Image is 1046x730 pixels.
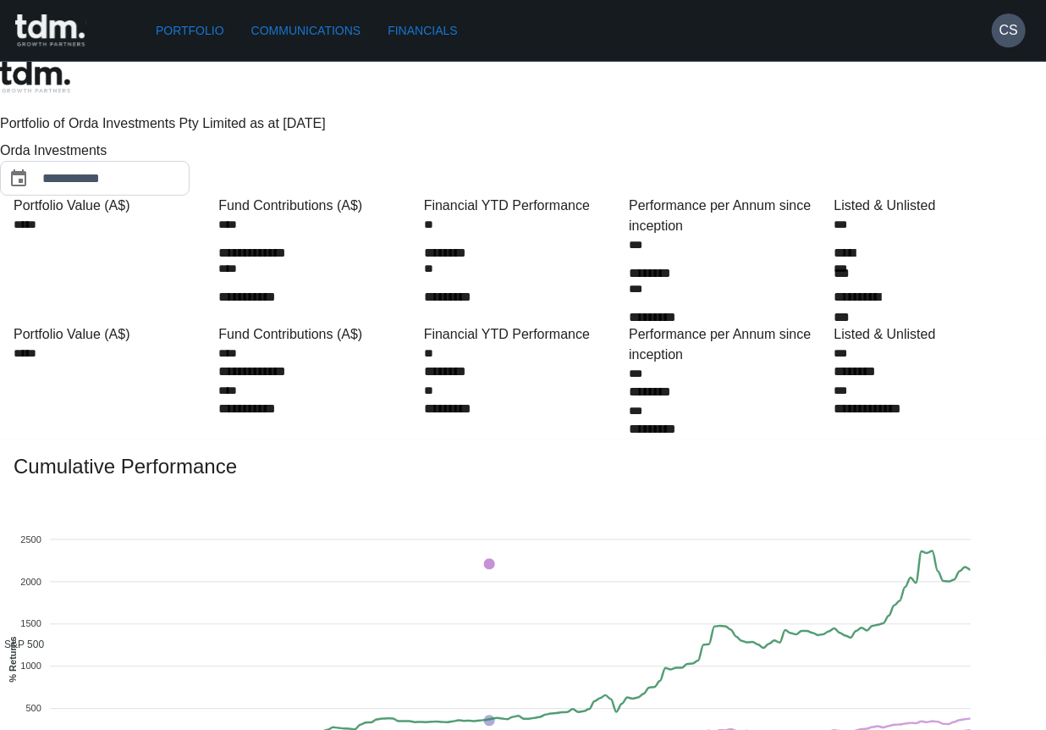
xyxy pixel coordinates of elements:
div: Portfolio Value (A$) [14,196,212,216]
div: Portfolio Value (A$) [14,324,212,345]
button: Choose date, selected date is Aug 31, 2025 [2,162,36,196]
tspan: 1000 [20,661,41,671]
div: Financial YTD Performance [424,196,622,216]
tspan: 1500 [20,618,41,628]
a: Communications [245,15,368,47]
button: CS [992,14,1026,47]
tspan: 2500 [20,534,41,544]
div: Listed & Unlisted [834,324,1032,345]
div: Performance per Annum since inception [629,196,827,236]
a: Financials [381,15,464,47]
tspan: 2000 [20,576,41,586]
div: Listed & Unlisted [834,196,1032,216]
div: Fund Contributions (A$) [218,196,416,216]
div: Performance per Annum since inception [629,324,827,365]
a: Portfolio [149,15,231,47]
div: Financial YTD Performance [424,324,622,345]
h6: CS [999,20,1018,41]
div: Fund Contributions (A$) [218,324,416,345]
tspan: 500 [26,703,41,713]
text: % Returns [8,636,18,682]
span: Cumulative Performance [14,453,1032,480]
